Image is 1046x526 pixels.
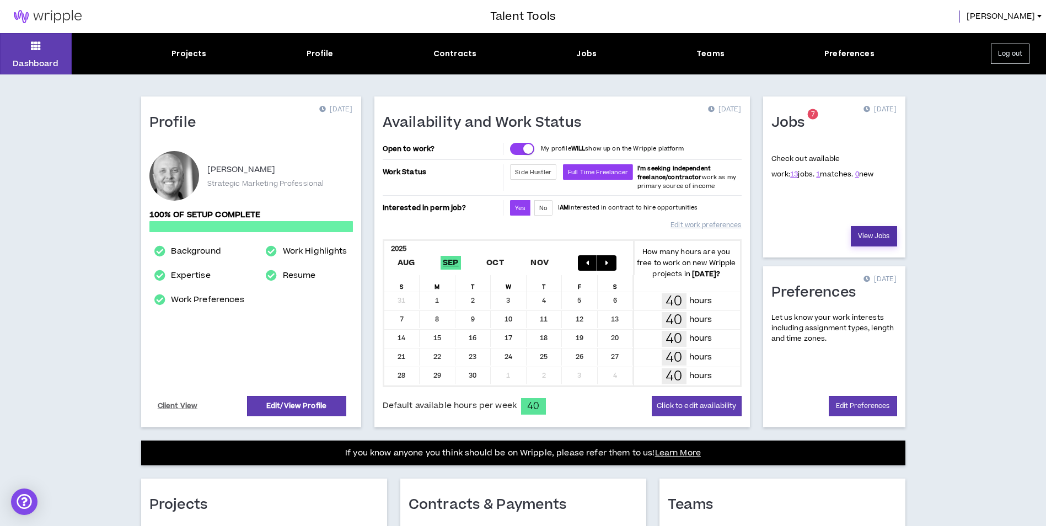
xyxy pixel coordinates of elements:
span: Yes [515,204,525,212]
h1: Profile [149,114,205,132]
div: Projects [171,48,206,60]
a: 13 [790,169,798,179]
a: Background [171,245,221,258]
div: S [598,275,634,292]
p: [PERSON_NAME] [207,163,276,176]
div: W [491,275,527,292]
p: Open to work? [383,144,501,153]
p: Dashboard [13,58,58,69]
a: Edit work preferences [670,216,741,235]
a: 0 [855,169,859,179]
span: [PERSON_NAME] [967,10,1035,23]
strong: AM [560,203,568,212]
b: 2025 [391,244,407,254]
button: Log out [991,44,1029,64]
p: Check out available work: [771,154,874,179]
h3: Talent Tools [490,8,556,25]
a: Resume [283,269,316,282]
a: Edit Preferences [829,396,897,416]
p: Let us know your work interests including assignment types, length and time zones. [771,313,897,345]
p: hours [689,332,712,345]
div: Contracts [433,48,476,60]
p: [DATE] [863,274,897,285]
div: T [455,275,491,292]
sup: 7 [808,109,818,120]
div: Teams [696,48,725,60]
h1: Contracts & Payments [409,496,575,514]
h1: Availability and Work Status [383,114,590,132]
p: If you know anyone you think should be on Wripple, please refer them to us! [345,447,701,460]
p: [DATE] [319,104,352,115]
div: F [562,275,598,292]
span: Side Hustler [515,168,551,176]
a: Learn More [655,447,701,459]
div: Jason W. [149,151,199,201]
a: View Jobs [851,226,897,246]
p: hours [689,370,712,382]
p: Strategic Marketing Professional [207,179,324,189]
p: How many hours are you free to work on new Wripple projects in [633,246,740,280]
p: Work Status [383,164,501,180]
a: 1 [816,169,820,179]
h1: Teams [668,496,722,514]
span: 7 [811,110,815,119]
div: Jobs [576,48,597,60]
span: Aug [395,256,417,270]
p: [DATE] [863,104,897,115]
span: new [855,169,874,179]
p: [DATE] [708,104,741,115]
p: hours [689,351,712,363]
p: hours [689,295,712,307]
span: work as my primary source of income [637,164,736,190]
span: matches. [816,169,853,179]
span: Default available hours per week [383,400,517,412]
span: jobs. [790,169,814,179]
a: Work Highlights [283,245,347,258]
button: Click to edit availability [652,396,741,416]
div: Profile [307,48,334,60]
div: S [384,275,420,292]
h1: Projects [149,496,216,514]
a: Edit/View Profile [247,396,346,416]
div: T [527,275,562,292]
div: M [420,275,455,292]
p: Interested in perm job? [383,200,501,216]
b: [DATE] ? [692,269,720,279]
h1: Preferences [771,284,865,302]
p: My profile show up on the Wripple platform [541,144,684,153]
a: Expertise [171,269,210,282]
b: I'm seeking independent freelance/contractor [637,164,711,181]
a: Work Preferences [171,293,244,307]
h1: Jobs [771,114,813,132]
span: Nov [528,256,551,270]
span: Sep [441,256,461,270]
span: Oct [484,256,506,270]
div: Preferences [824,48,875,60]
strong: WILL [571,144,586,153]
a: Client View [156,396,200,416]
span: No [539,204,548,212]
p: hours [689,314,712,326]
p: 100% of setup complete [149,209,353,221]
p: I interested in contract to hire opportunities [558,203,698,212]
div: Open Intercom Messenger [11,489,37,515]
